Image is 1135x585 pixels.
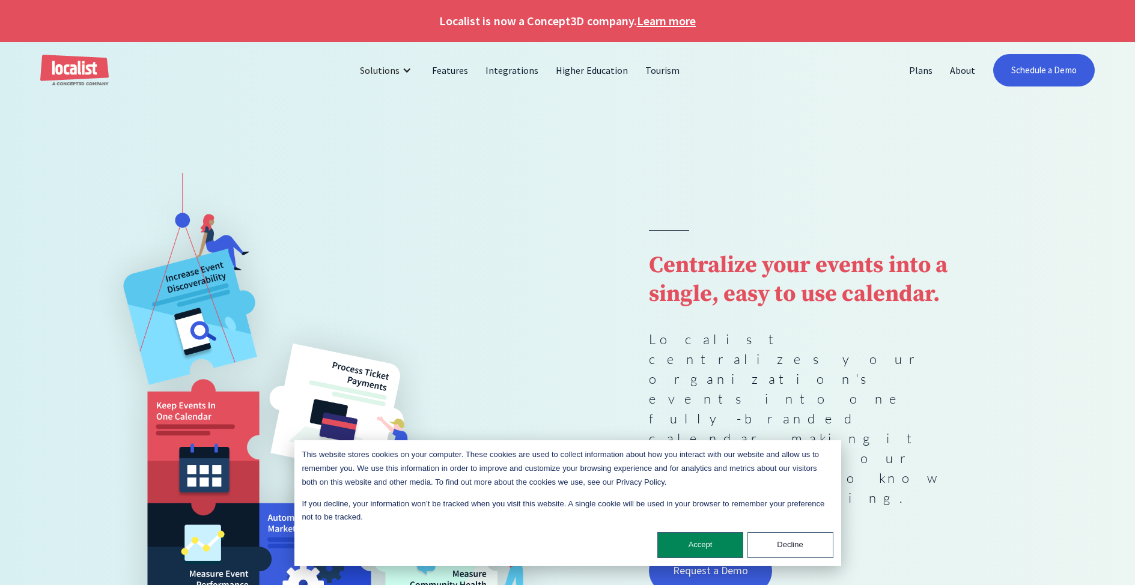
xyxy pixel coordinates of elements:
[302,497,833,525] p: If you decline, your information won’t be tracked when you visit this website. A single cookie wi...
[547,56,637,85] a: Higher Education
[942,56,984,85] a: About
[747,532,833,558] button: Decline
[294,440,841,566] div: Cookie banner
[993,54,1095,86] a: Schedule a Demo
[637,12,696,30] a: Learn more
[657,532,743,558] button: Accept
[360,63,400,77] div: Solutions
[649,329,973,508] p: Localist centralizes your organization's events into one fully-branded calendar, making it easier...
[649,251,948,309] strong: Centralize your events into a single, easy to use calendar.
[351,56,424,85] div: Solutions
[40,55,109,86] a: home
[637,56,689,85] a: Tourism
[302,448,833,489] p: This website stores cookies on your computer. These cookies are used to collect information about...
[477,56,547,85] a: Integrations
[901,56,942,85] a: Plans
[424,56,477,85] a: Features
